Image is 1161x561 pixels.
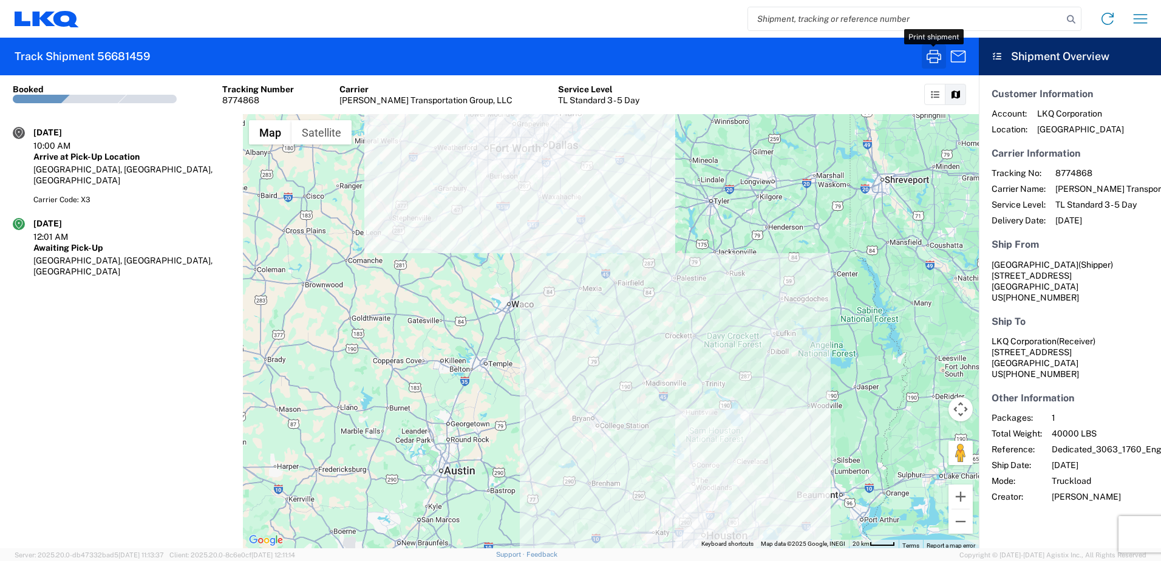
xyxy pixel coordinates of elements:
div: 12:01 AM [33,231,94,242]
button: Show street map [249,120,291,144]
button: Map Scale: 20 km per 38 pixels [849,540,899,548]
span: Copyright © [DATE]-[DATE] Agistix Inc., All Rights Reserved [959,549,1146,560]
div: Carrier [339,84,512,95]
span: Map data ©2025 Google, INEGI [761,540,845,547]
h5: Other Information [992,392,1148,404]
span: Packages: [992,412,1042,423]
div: 8774868 [222,95,294,106]
h5: Ship To [992,316,1148,327]
a: Support [496,551,526,558]
input: Shipment, tracking or reference number [748,7,1063,30]
address: [GEOGRAPHIC_DATA] US [992,336,1148,379]
span: Server: 2025.20.0-db47332bad5 [15,551,164,559]
span: Carrier Name: [992,183,1046,194]
div: [DATE] [33,127,94,138]
div: [GEOGRAPHIC_DATA], [GEOGRAPHIC_DATA], [GEOGRAPHIC_DATA] [33,255,230,277]
span: Tracking No: [992,168,1046,178]
span: [GEOGRAPHIC_DATA] [992,260,1078,270]
span: [STREET_ADDRESS] [992,271,1072,280]
button: Zoom in [948,484,973,509]
h5: Carrier Information [992,148,1148,159]
a: Terms [902,542,919,549]
header: Shipment Overview [979,38,1161,75]
span: Creator: [992,491,1042,502]
div: Awaiting Pick-Up [33,242,230,253]
a: Feedback [526,551,557,558]
div: [DATE] [33,218,94,229]
span: [DATE] 12:11:14 [251,551,295,559]
button: Keyboard shortcuts [701,540,754,548]
span: Total Weight: [992,428,1042,439]
span: (Receiver) [1057,336,1095,346]
address: [GEOGRAPHIC_DATA] US [992,259,1148,303]
button: Zoom out [948,509,973,534]
div: Arrive at Pick-Up Location [33,151,230,162]
span: Reference: [992,444,1042,455]
h5: Customer Information [992,88,1148,100]
div: [PERSON_NAME] Transportation Group, LLC [339,95,512,106]
span: 20 km [853,540,870,547]
span: [PHONE_NUMBER] [1003,293,1079,302]
span: [DATE] 11:13:37 [118,551,164,559]
button: Show satellite imagery [291,120,352,144]
img: Google [246,532,286,548]
span: Ship Date: [992,460,1042,471]
span: Client: 2025.20.0-8c6e0cf [169,551,295,559]
span: [GEOGRAPHIC_DATA] [1037,124,1124,135]
h2: Track Shipment 56681459 [15,49,150,64]
span: Location: [992,124,1027,135]
div: 10:00 AM [33,140,94,151]
span: Account: [992,108,1027,119]
span: [PHONE_NUMBER] [1003,369,1079,379]
button: Drag Pegman onto the map to open Street View [948,441,973,465]
a: Report a map error [927,542,975,549]
a: Open this area in Google Maps (opens a new window) [246,532,286,548]
div: TL Standard 3 - 5 Day [558,95,639,106]
div: [GEOGRAPHIC_DATA], [GEOGRAPHIC_DATA], [GEOGRAPHIC_DATA] [33,164,230,186]
h5: Ship From [992,239,1148,250]
div: Service Level [558,84,639,95]
div: Carrier Code: X3 [33,194,230,205]
span: LKQ Corporation [1037,108,1124,119]
span: Mode: [992,475,1042,486]
span: Service Level: [992,199,1046,210]
span: LKQ Corporation [STREET_ADDRESS] [992,336,1095,357]
div: Booked [13,84,44,95]
span: Delivery Date: [992,215,1046,226]
button: Map camera controls [948,397,973,421]
div: Tracking Number [222,84,294,95]
span: (Shipper) [1078,260,1113,270]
